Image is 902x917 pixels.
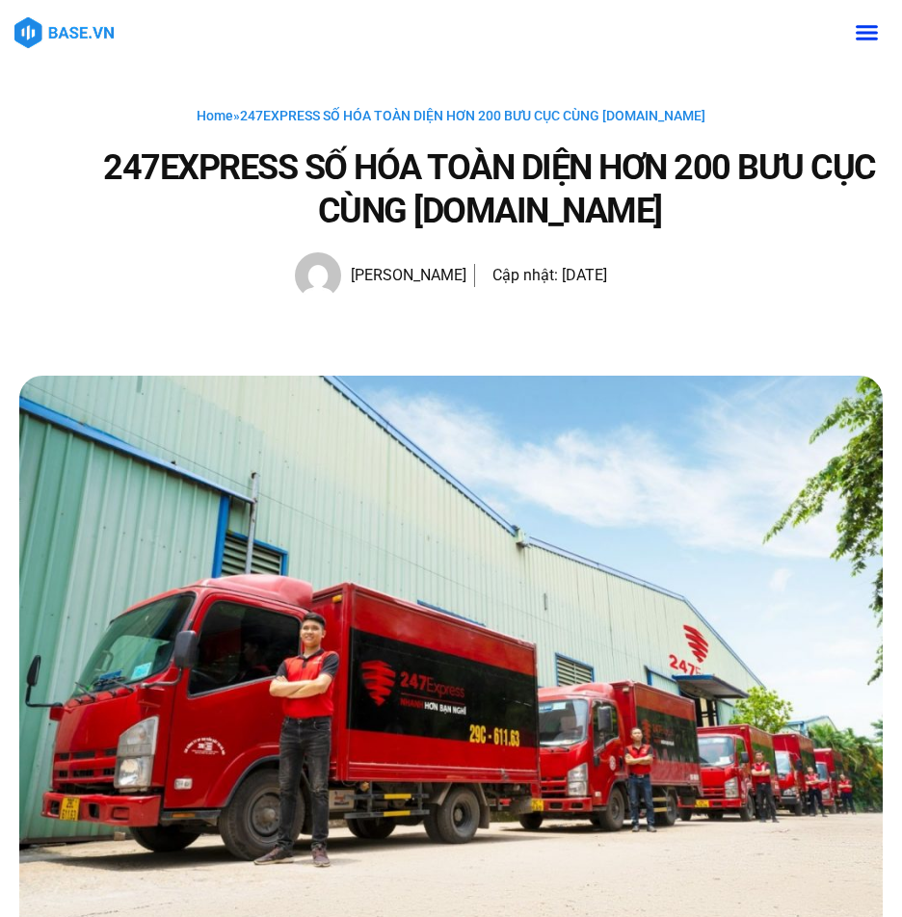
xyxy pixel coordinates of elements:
span: [PERSON_NAME] [341,262,466,289]
span: 247EXPRESS SỐ HÓA TOÀN DIỆN HƠN 200 BƯU CỤC CÙNG [DOMAIN_NAME] [240,108,705,123]
time: [DATE] [562,266,607,284]
h1: 247EXPRESS SỐ HÓA TOÀN DIỆN HƠN 200 BƯU CỤC CÙNG [DOMAIN_NAME] [96,146,883,233]
img: Picture of Hạnh Hoàng [295,252,341,299]
span: » [197,108,705,123]
span: Cập nhật: [492,266,558,284]
a: Picture of Hạnh Hoàng [PERSON_NAME] [295,252,466,299]
div: Menu Toggle [848,14,885,51]
a: Home [197,108,233,123]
